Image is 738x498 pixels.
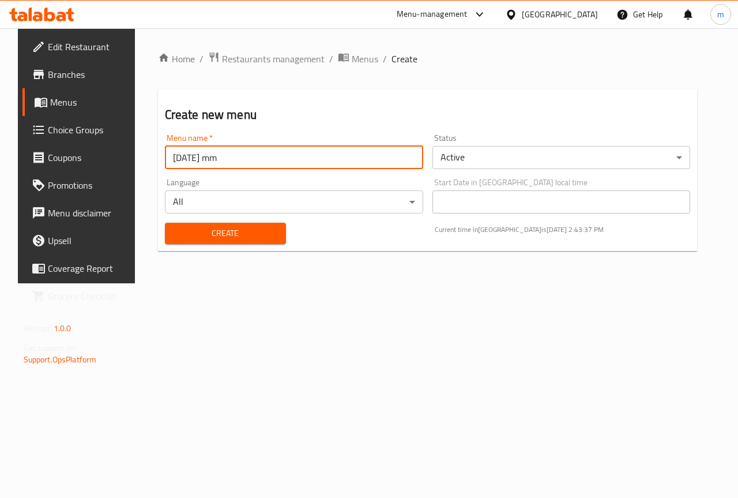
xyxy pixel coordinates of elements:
[165,223,286,244] button: Create
[158,52,195,66] a: Home
[22,144,141,171] a: Coupons
[22,33,141,61] a: Edit Restaurant
[329,52,333,66] li: /
[24,340,77,355] span: Get support on:
[48,289,132,303] span: Grocery Checklist
[22,199,141,227] a: Menu disclaimer
[48,123,132,137] span: Choice Groups
[174,226,277,241] span: Create
[22,171,141,199] a: Promotions
[222,52,325,66] span: Restaurants management
[48,206,132,220] span: Menu disclaimer
[54,321,71,336] span: 1.0.0
[48,151,132,164] span: Coupons
[208,51,325,66] a: Restaurants management
[199,52,204,66] li: /
[165,146,423,169] input: Please enter Menu name
[165,190,423,214] div: All
[24,321,52,336] span: Version:
[48,40,132,54] span: Edit Restaurant
[22,61,141,88] a: Branches
[338,51,378,66] a: Menus
[22,116,141,144] a: Choice Groups
[50,95,132,109] span: Menus
[158,51,698,66] nav: breadcrumb
[22,227,141,254] a: Upsell
[48,261,132,275] span: Coverage Report
[383,52,387,66] li: /
[717,8,724,21] span: m
[391,52,417,66] span: Create
[22,254,141,282] a: Coverage Report
[165,106,691,123] h2: Create new menu
[522,8,598,21] div: [GEOGRAPHIC_DATA]
[397,8,468,21] div: Menu-management
[352,52,378,66] span: Menus
[24,352,97,367] a: Support.OpsPlatform
[48,178,132,192] span: Promotions
[22,88,141,116] a: Menus
[435,224,691,235] p: Current time in [GEOGRAPHIC_DATA] is [DATE] 2:43:37 PM
[432,146,691,169] div: Active
[48,234,132,248] span: Upsell
[22,282,141,310] a: Grocery Checklist
[48,68,132,81] span: Branches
